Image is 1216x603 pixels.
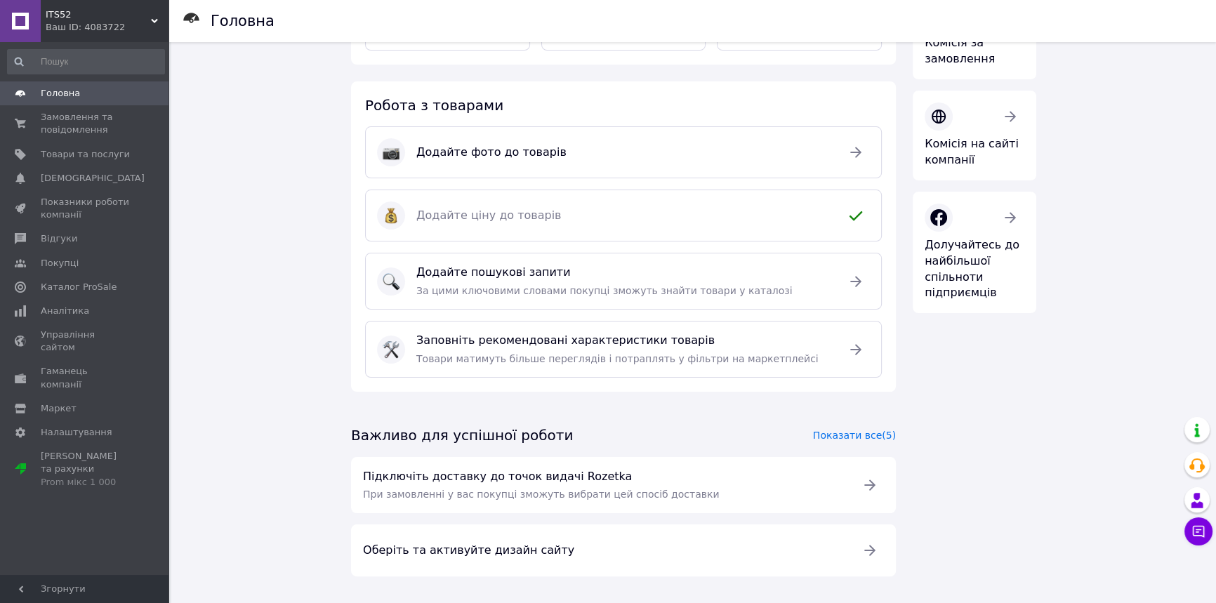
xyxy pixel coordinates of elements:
[46,21,168,34] div: Ваш ID: 4083722
[41,111,130,136] span: Замовлення та повідомлення
[925,137,1019,166] span: Комісія на сайті компанії
[41,329,130,354] span: Управління сайтом
[46,8,151,21] span: ITS52
[41,402,77,415] span: Маркет
[363,489,720,500] span: При замовленні у вас покупці зможуть вибрати цей спосіб доставки
[913,91,1036,180] a: Комісія на сайті компанії
[41,172,145,185] span: [DEMOGRAPHIC_DATA]
[1184,517,1212,545] button: Чат з покупцем
[383,341,399,358] img: :hammer_and_wrench:
[41,257,79,270] span: Покупці
[813,430,896,441] a: Показати все (5)
[416,265,831,281] span: Додайте пошукові запити
[351,457,896,514] a: Підключіть доставку до точок видачі RozetkaПри замовленні у вас покупці зможуть вибрати цей спосі...
[416,333,831,349] span: Заповніть рекомендовані характеристики товарів
[365,321,882,378] a: :hammer_and_wrench:Заповніть рекомендовані характеристики товарівТовари матимуть більше перегляді...
[365,97,503,114] span: Робота з товарами
[363,543,845,559] span: Оберіть та активуйте дизайн сайту
[41,450,130,489] span: [PERSON_NAME] та рахунки
[383,144,399,161] img: :camera:
[416,145,831,161] span: Додайте фото до товарів
[913,192,1036,313] a: Долучайтесь до найбільшої спільноти підприємців
[351,524,896,576] a: Оберіть та активуйте дизайн сайту
[365,126,882,178] a: :camera:Додайте фото до товарів
[41,232,77,245] span: Відгуки
[383,273,399,290] img: :mag:
[41,305,89,317] span: Аналітика
[41,281,117,293] span: Каталог ProSale
[416,285,793,296] span: За цими ключовими словами покупці зможуть знайти товари у каталозі
[416,353,819,364] span: Товари матимуть більше переглядів і потраплять у фільтри на маркетплейсі
[41,426,112,439] span: Налаштування
[7,49,165,74] input: Пошук
[363,469,845,485] span: Підключіть доставку до точок видачі Rozetka
[416,208,831,224] span: Додайте ціну до товарів
[41,476,130,489] div: Prom мікс 1 000
[41,196,130,221] span: Показники роботи компанії
[41,148,130,161] span: Товари та послуги
[211,13,275,29] h1: Головна
[383,207,399,224] img: :moneybag:
[365,253,882,310] a: :mag:Додайте пошукові запитиЗа цими ключовими словами покупці зможуть знайти товари у каталозі
[365,190,882,241] a: :moneybag:Додайте ціну до товарів
[351,427,573,444] span: Важливо для успішної роботи
[925,238,1019,300] span: Долучайтесь до найбільшої спільноти підприємців
[41,365,130,390] span: Гаманець компанії
[41,87,80,100] span: Головна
